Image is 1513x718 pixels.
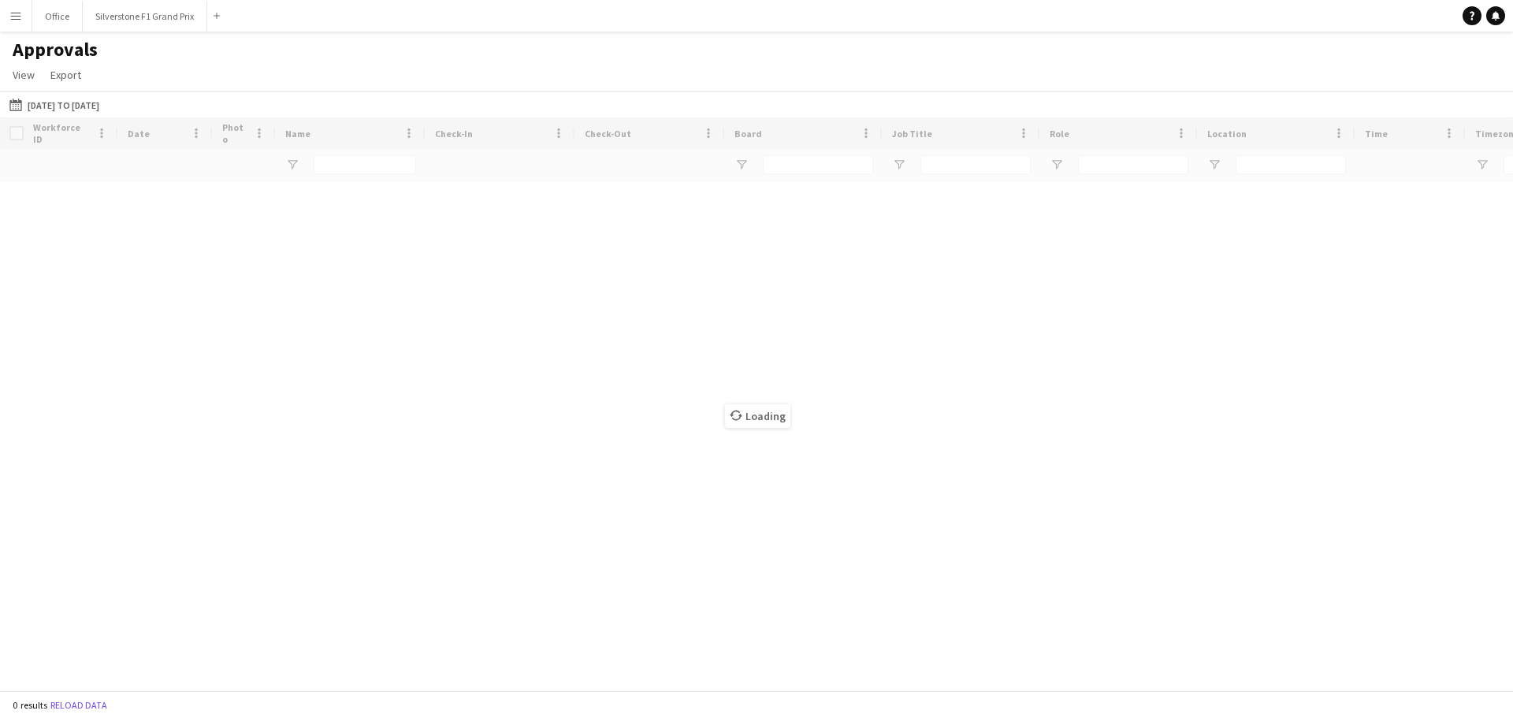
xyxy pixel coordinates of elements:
span: Export [50,68,81,82]
a: View [6,65,41,85]
span: Loading [725,404,790,428]
button: [DATE] to [DATE] [6,95,102,114]
a: Export [44,65,87,85]
span: View [13,68,35,82]
button: Silverstone F1 Grand Prix [83,1,207,32]
button: Office [32,1,83,32]
button: Reload data [47,697,110,714]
